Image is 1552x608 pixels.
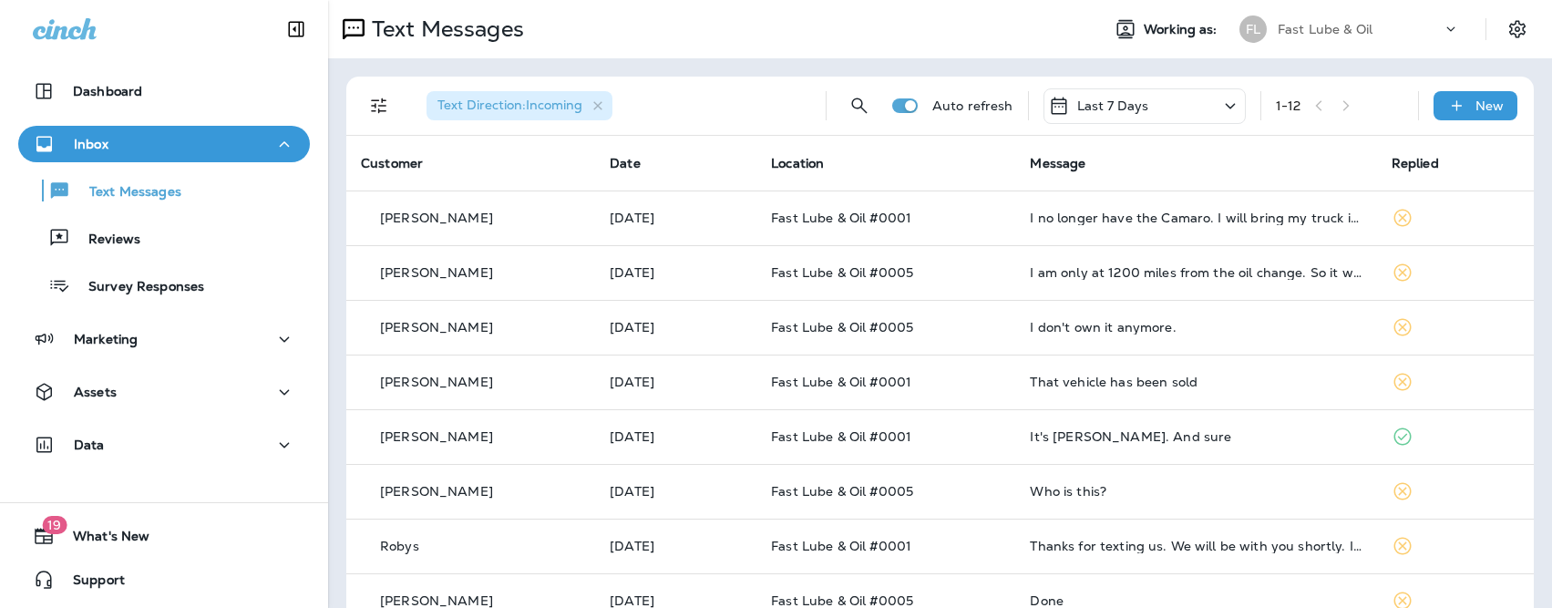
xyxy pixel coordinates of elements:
p: Oct 6, 2025 08:19 AM [610,429,742,444]
p: Dashboard [73,84,142,98]
p: Robys [380,539,419,553]
p: Oct 6, 2025 11:52 AM [610,375,742,389]
p: Oct 8, 2025 10:19 AM [610,320,742,335]
p: Oct 6, 2025 08:03 AM [610,484,742,499]
button: Marketing [18,321,310,357]
span: Working as: [1144,22,1221,37]
span: Fast Lube & Oil #0001 [771,210,911,226]
p: Auto refresh [932,98,1013,113]
div: Thanks for texting us. We will be with you shortly. In the meantime, you can use this link to sav... [1030,539,1362,553]
span: Text Direction : Incoming [437,97,582,113]
p: [PERSON_NAME] [380,593,493,608]
p: Sep 30, 2025 01:33 PM [610,593,742,608]
div: I no longer have the Camaro. I will bring my truck in when it is time. Thanks! [1030,211,1362,225]
span: Message [1030,155,1085,171]
p: Marketing [74,332,138,346]
div: Done [1030,593,1362,608]
p: Text Messages [71,184,181,201]
p: [PERSON_NAME] [380,265,493,280]
button: Survey Responses [18,266,310,304]
div: I am only at 1200 miles from the oil change. So it will be next spring for the next change [1030,265,1362,280]
span: Fast Lube & Oil #0001 [771,538,911,554]
button: Settings [1501,13,1534,46]
p: Oct 3, 2025 10:06 AM [610,539,742,553]
span: Fast Lube & Oil #0005 [771,319,913,335]
p: Data [74,438,105,452]
p: Last 7 Days [1077,98,1149,113]
button: Assets [18,374,310,410]
span: 19 [42,516,67,534]
p: Assets [74,385,117,399]
div: 1 - 12 [1276,98,1301,113]
p: Oct 11, 2025 10:07 AM [610,265,742,280]
button: Collapse Sidebar [271,11,322,47]
div: Who is this? [1030,484,1362,499]
p: Fast Lube & Oil [1278,22,1372,36]
p: Text Messages [365,15,524,43]
button: Search Messages [841,88,878,124]
p: [PERSON_NAME] [380,211,493,225]
button: Support [18,562,310,598]
p: [PERSON_NAME] [380,429,493,444]
span: Fast Lube & Oil #0001 [771,428,911,445]
p: Reviews [70,232,140,249]
p: [PERSON_NAME] [380,375,493,389]
span: Fast Lube & Oil #0005 [771,264,913,281]
div: It's Kelly. And sure [1030,429,1362,444]
p: Oct 11, 2025 12:41 PM [610,211,742,225]
span: Fast Lube & Oil #0001 [771,374,911,390]
p: [PERSON_NAME] [380,320,493,335]
button: Reviews [18,219,310,257]
span: Fast Lube & Oil #0005 [771,483,913,500]
span: Customer [361,155,423,171]
div: FL [1239,15,1267,43]
span: Replied [1392,155,1439,171]
p: Survey Responses [70,279,204,296]
button: Text Messages [18,171,310,210]
p: [PERSON_NAME] [380,484,493,499]
p: Inbox [74,137,108,151]
button: Inbox [18,126,310,162]
div: I don't own it anymore. [1030,320,1362,335]
span: Date [610,155,641,171]
div: That vehicle has been sold [1030,375,1362,389]
p: New [1475,98,1504,113]
span: Location [771,155,824,171]
span: Support [55,572,125,594]
button: Data [18,427,310,463]
button: 19What's New [18,518,310,554]
span: What's New [55,529,149,551]
div: Text Direction:Incoming [427,91,612,120]
button: Dashboard [18,73,310,109]
button: Filters [361,88,397,124]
